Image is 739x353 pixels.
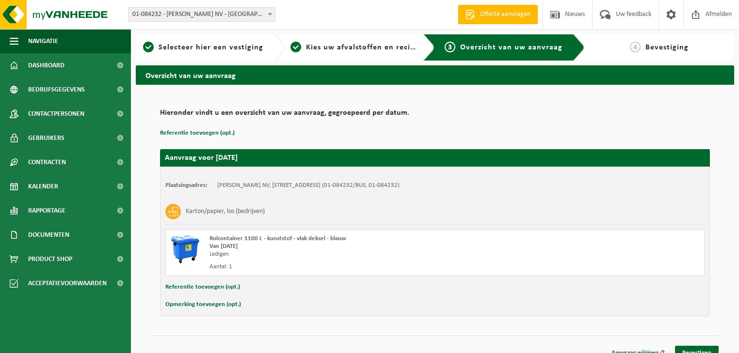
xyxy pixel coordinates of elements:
[28,126,64,150] span: Gebruikers
[160,109,710,122] h2: Hieronder vindt u een overzicht van uw aanvraag, gegroepeerd per datum.
[186,204,265,219] h3: Karton/papier, los (bedrijven)
[28,77,85,102] span: Bedrijfsgegevens
[478,10,533,19] span: Offerte aanvragen
[165,154,238,162] strong: Aanvraag voor [DATE]
[290,42,416,53] a: 2Kies uw afvalstoffen en recipiënten
[458,5,538,24] a: Offerte aanvragen
[290,42,301,52] span: 2
[136,65,734,84] h2: Overzicht van uw aanvraag
[28,29,58,53] span: Navigatie
[28,199,65,223] span: Rapportage
[165,281,240,293] button: Referentie toevoegen (opt.)
[28,174,58,199] span: Kalender
[165,298,241,311] button: Opmerking toevoegen (opt.)
[141,42,266,53] a: 1Selecteer hier een vestiging
[445,42,455,52] span: 3
[217,182,400,189] td: [PERSON_NAME] NV, [STREET_ADDRESS] (01-084232/BUS, 01-084232)
[159,44,263,51] span: Selecteer hier een vestiging
[28,102,84,126] span: Contactpersonen
[143,42,154,52] span: 1
[630,42,641,52] span: 4
[171,235,200,264] img: WB-1100-HPE-BE-01.png
[28,271,107,295] span: Acceptatievoorwaarden
[209,263,474,271] div: Aantal: 1
[160,127,235,139] button: Referentie toevoegen (opt.)
[128,7,275,22] span: 01-084232 - P.VERDOODT NV - DENDERMONDE
[28,53,64,77] span: Dashboard
[306,44,439,51] span: Kies uw afvalstoffen en recipiënten
[165,182,208,188] strong: Plaatsingsadres:
[209,235,346,242] span: Rolcontainer 1100 L - kunststof - vlak deksel - blauw
[645,44,689,51] span: Bevestiging
[129,8,275,21] span: 01-084232 - P.VERDOODT NV - DENDERMONDE
[28,223,69,247] span: Documenten
[28,247,72,271] span: Product Shop
[209,243,238,249] strong: Van [DATE]
[209,250,474,258] div: Ledigen
[460,44,562,51] span: Overzicht van uw aanvraag
[28,150,66,174] span: Contracten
